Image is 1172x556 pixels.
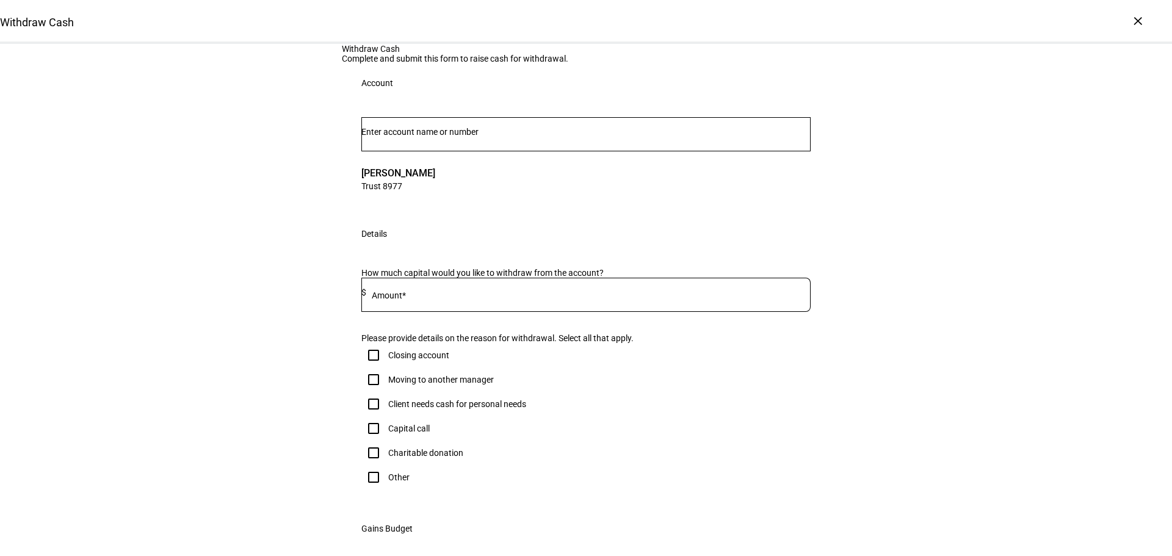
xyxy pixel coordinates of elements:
[361,78,393,88] div: Account
[361,166,435,180] span: [PERSON_NAME]
[361,268,811,278] div: How much capital would you like to withdraw from the account?
[342,44,830,54] div: Withdraw Cash
[342,54,830,63] div: Complete and submit this form to raise cash for withdrawal.
[361,287,366,297] span: $
[388,350,449,360] div: Closing account
[388,399,526,409] div: Client needs cash for personal needs
[388,375,494,385] div: Moving to another manager
[361,333,811,343] div: Please provide details on the reason for withdrawal. Select all that apply.
[388,424,430,433] div: Capital call
[361,127,811,137] input: Number
[388,472,410,482] div: Other
[361,229,387,239] div: Details
[361,180,435,192] span: Trust 8977
[372,291,406,300] mat-label: Amount*
[388,448,463,458] div: Charitable donation
[1128,11,1148,31] div: ×
[361,524,413,533] div: Gains Budget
